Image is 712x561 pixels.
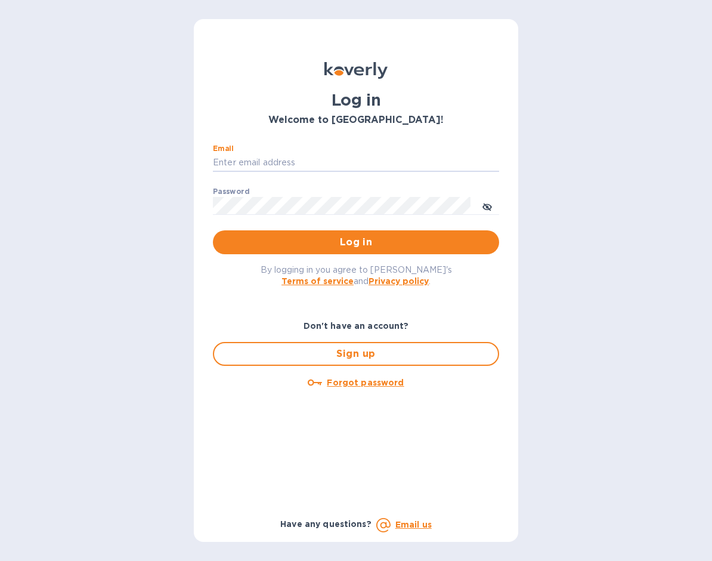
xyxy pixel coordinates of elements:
u: Forgot password [327,378,404,387]
span: Log in [222,235,490,249]
img: Koverly [324,62,388,79]
a: Privacy policy [369,276,429,286]
h1: Log in [213,91,499,110]
b: Don't have an account? [304,321,409,331]
h3: Welcome to [GEOGRAPHIC_DATA]! [213,115,499,126]
label: Email [213,146,234,153]
span: Sign up [224,347,488,361]
label: Password [213,189,249,196]
b: Have any questions? [280,519,372,529]
a: Email us [395,520,432,529]
span: By logging in you agree to [PERSON_NAME]'s and . [261,265,452,286]
a: Terms of service [281,276,354,286]
button: toggle password visibility [475,194,499,218]
button: Log in [213,230,499,254]
button: Sign up [213,342,499,366]
input: Enter email address [213,154,499,172]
